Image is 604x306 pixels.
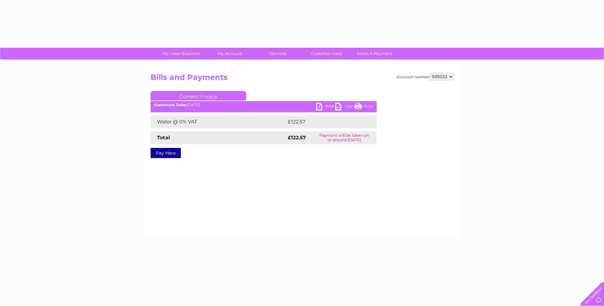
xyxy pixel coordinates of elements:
[288,135,306,141] strong: £122.57
[397,73,454,80] div: Account number
[203,48,256,59] a: My Account
[354,103,373,112] a: Print
[252,48,304,59] a: Services
[151,91,246,101] a: Current Invoice
[154,102,187,107] b: Statement Date:
[151,115,286,128] td: Water @ 0% VAT
[286,115,365,128] td: £122.57
[151,148,181,158] a: Pay Here
[312,131,376,144] td: Payment will be taken on or around [DATE]
[155,48,208,59] a: My Clear Business
[335,103,354,112] a: CSV
[300,48,353,59] a: Customer Help
[349,48,401,59] a: Make A Payment
[151,103,377,107] div: [DATE]
[157,135,170,141] strong: Total
[151,73,454,85] h2: Bills and Payments
[316,103,335,112] a: PDF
